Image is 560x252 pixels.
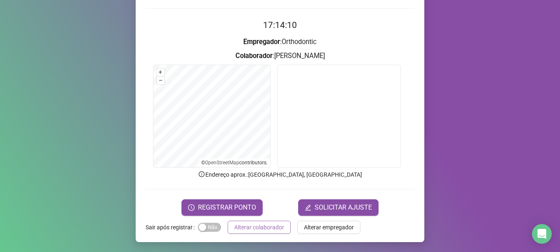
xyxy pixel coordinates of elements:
h3: : Orthodontic [146,37,414,47]
span: clock-circle [188,204,195,211]
strong: Colaborador [235,52,273,60]
h3: : [PERSON_NAME] [146,51,414,61]
time: 17:14:10 [263,20,297,30]
strong: Empregador [243,38,280,46]
span: info-circle [198,170,205,178]
button: Alterar empregador [297,221,360,234]
button: – [157,77,165,84]
span: Alterar colaborador [234,223,284,232]
p: Endereço aprox. : [GEOGRAPHIC_DATA], [GEOGRAPHIC_DATA] [146,170,414,179]
button: editSOLICITAR AJUSTE [298,199,379,216]
span: SOLICITAR AJUSTE [315,203,372,212]
li: © contributors. [201,160,268,166]
span: REGISTRAR PONTO [198,203,256,212]
label: Sair após registrar [146,221,198,234]
button: REGISTRAR PONTO [181,199,263,216]
a: OpenStreetMap [205,160,239,166]
span: Alterar empregador [304,223,354,232]
button: + [157,68,165,76]
div: Open Intercom Messenger [532,224,552,244]
button: Alterar colaborador [228,221,291,234]
span: edit [305,204,311,211]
